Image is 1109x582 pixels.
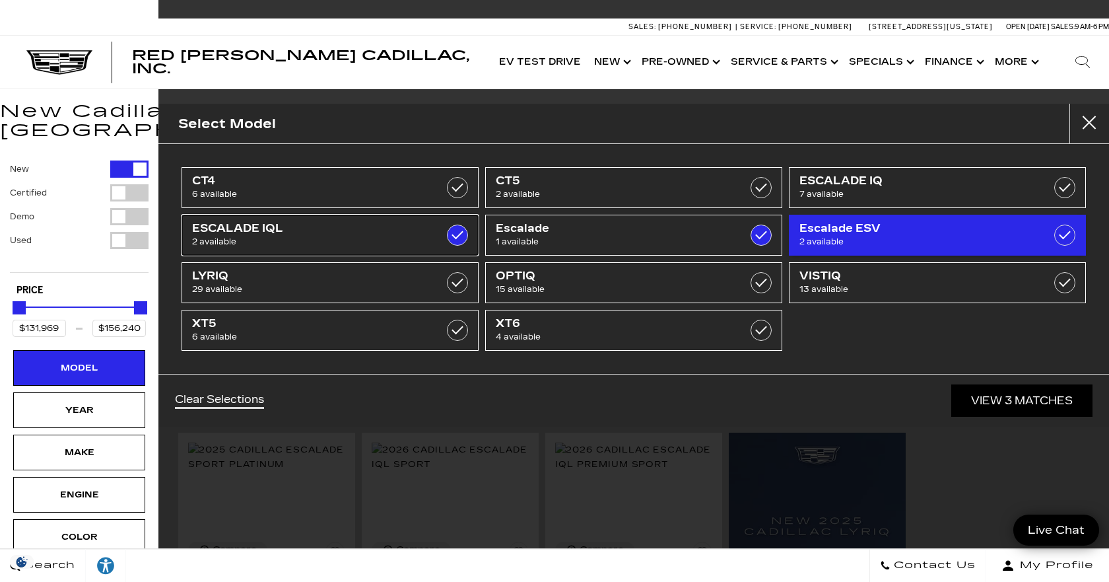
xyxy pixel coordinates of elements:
span: Escalade ESV [799,222,1034,235]
a: XT56 available [182,310,479,351]
a: LYRIQ29 available [182,262,479,303]
div: ModelModel [13,350,145,386]
span: My Profile [1015,556,1094,575]
div: ColorColor [13,519,145,555]
div: Engine [46,488,112,502]
span: 4 available [496,330,730,344]
span: VISTIQ [799,270,1034,283]
div: Make [46,445,112,460]
span: 13 available [799,283,1034,296]
span: 6 available [192,330,426,344]
a: Service: [PHONE_NUMBER] [735,23,856,30]
a: New [588,36,635,89]
input: Minimum [13,320,66,337]
span: [PHONE_NUMBER] [658,22,732,31]
span: Sales: [628,22,656,31]
a: View 3 Matches [951,384,1092,417]
a: Pre-Owned [635,36,724,89]
div: Price [13,297,146,337]
h5: Price [17,285,142,297]
a: VISTIQ13 available [789,262,1086,303]
a: Red [PERSON_NAME] Cadillac, Inc. [132,49,479,75]
span: CT5 [496,174,730,188]
div: Year [46,403,112,418]
label: Demo [10,210,34,223]
span: [PHONE_NUMBER] [778,22,852,31]
a: ESCALADE IQL2 available [182,215,479,256]
section: Click to Open Cookie Consent Modal [7,555,37,569]
a: Service & Parts [724,36,842,89]
a: EV Test Drive [492,36,588,89]
span: CT4 [192,174,426,188]
a: Contact Us [869,549,986,582]
div: Filter by Vehicle Type [10,161,149,272]
label: Certified [10,186,47,200]
a: CT46 available [182,167,479,208]
span: 2 available [192,235,426,248]
span: 2 available [496,188,730,201]
a: CT52 available [485,167,782,208]
span: Sales: [1051,22,1075,31]
a: Explore your accessibility options [86,549,126,582]
img: Cadillac Dark Logo with Cadillac White Text [26,50,92,75]
a: Live Chat [1013,515,1099,546]
div: YearYear [13,392,145,428]
a: ESCALADE IQ7 available [789,167,1086,208]
span: 29 available [192,283,426,296]
div: Maximum Price [134,301,147,314]
label: Used [10,234,32,247]
span: Contact Us [891,556,976,575]
span: Service: [740,22,776,31]
input: Maximum [92,320,146,337]
a: Finance [918,36,988,89]
img: Opt-Out Icon [7,555,37,569]
div: Model [46,361,112,375]
span: 1 available [496,235,730,248]
span: Escalade [496,222,730,235]
span: XT6 [496,317,730,330]
div: MakeMake [13,435,145,470]
span: 15 available [496,283,730,296]
span: 2 available [799,235,1034,248]
div: EngineEngine [13,477,145,513]
div: Explore your accessibility options [86,556,125,575]
a: OPTIQ15 available [485,262,782,303]
span: ESCALADE IQL [192,222,426,235]
div: Search [1056,36,1109,89]
a: Sales: [PHONE_NUMBER] [628,23,735,30]
label: New [10,163,29,176]
a: Escalade1 available [485,215,782,256]
span: Red [PERSON_NAME] Cadillac, Inc. [132,48,469,77]
a: Clear Selections [175,393,264,409]
a: Escalade ESV2 available [789,215,1086,256]
span: LYRIQ [192,270,426,283]
span: OPTIQ [496,270,730,283]
button: Close [1069,104,1109,143]
span: 7 available [799,188,1034,201]
div: Minimum Price [13,301,26,314]
span: 9 AM-6 PM [1075,22,1109,31]
button: Open user profile menu [986,549,1109,582]
span: Live Chat [1021,523,1091,538]
span: ESCALADE IQ [799,174,1034,188]
a: [STREET_ADDRESS][US_STATE] [869,22,993,31]
button: More [988,36,1043,89]
span: Open [DATE] [1006,22,1050,31]
span: 6 available [192,188,426,201]
a: XT64 available [485,310,782,351]
h2: Select Model [178,113,276,135]
div: Color [46,530,112,544]
span: XT5 [192,317,426,330]
span: Search [20,556,75,575]
a: Specials [842,36,918,89]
